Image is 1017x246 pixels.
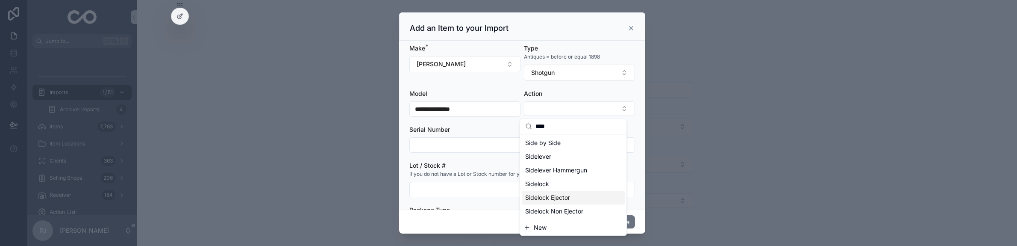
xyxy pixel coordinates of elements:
[524,101,635,116] button: Select Button
[534,223,547,232] span: New
[525,139,561,147] span: Side by Side
[524,65,635,81] button: Select Button
[409,90,427,97] span: Model
[409,56,520,72] button: Select Button
[525,193,570,202] span: Sidelock Ejector
[531,68,555,77] span: Shotgun
[520,134,626,220] div: Suggestions
[525,166,587,175] span: Sidelever Hammergun
[524,90,542,97] span: Action
[525,152,551,161] span: Sidelever
[409,206,450,213] span: Package Type
[409,162,446,169] span: Lot / Stock #
[409,126,450,133] span: Serial Number
[525,207,583,216] span: Sidelock Non Ejector
[524,44,538,52] span: Type
[410,23,508,33] h3: Add an Item to your Import
[409,171,584,178] span: If you do not have a Lot or Stock number for your item, please put in NA .
[524,53,600,60] span: Antiques = before or equal 1898
[523,223,623,232] button: New
[417,60,466,68] span: [PERSON_NAME]
[525,180,549,188] span: Sidelock
[409,44,425,52] span: Make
